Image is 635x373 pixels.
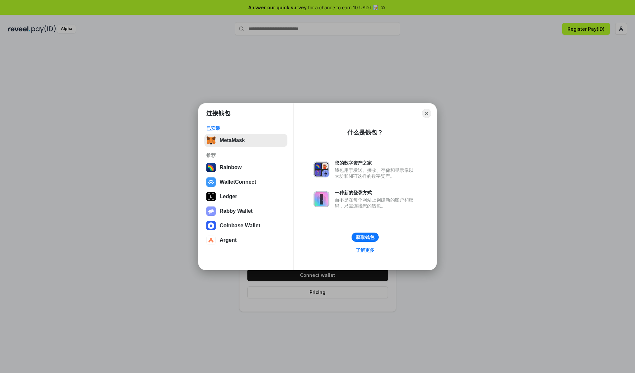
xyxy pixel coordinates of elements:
[204,205,287,218] button: Rabby Wallet
[206,177,216,187] img: svg+xml,%3Csvg%20width%3D%2228%22%20height%3D%2228%22%20viewBox%3D%220%200%2028%2028%22%20fill%3D...
[206,152,285,158] div: 推荐
[206,221,216,230] img: svg+xml,%3Csvg%20width%3D%2228%22%20height%3D%2228%22%20viewBox%3D%220%200%2028%2028%22%20fill%3D...
[220,223,260,229] div: Coinbase Wallet
[206,109,230,117] h1: 连接钱包
[352,233,379,242] button: 获取钱包
[220,208,253,214] div: Rabby Wallet
[204,175,287,189] button: WalletConnect
[206,236,216,245] img: svg+xml,%3Csvg%20width%3D%2228%22%20height%3D%2228%22%20viewBox%3D%220%200%2028%2028%22%20fill%3D...
[314,162,329,177] img: svg+xml,%3Csvg%20xmlns%3D%22http%3A%2F%2Fwww.w3.org%2F2000%2Fsvg%22%20fill%3D%22none%22%20viewBox...
[352,246,378,254] a: 了解更多
[206,192,216,201] img: svg+xml,%3Csvg%20xmlns%3D%22http%3A%2F%2Fwww.w3.org%2F2000%2Fsvg%22%20width%3D%2228%22%20height%3...
[206,125,285,131] div: 已安装
[314,191,329,207] img: svg+xml,%3Csvg%20xmlns%3D%22http%3A%2F%2Fwww.w3.org%2F2000%2Fsvg%22%20fill%3D%22none%22%20viewBox...
[204,134,287,147] button: MetaMask
[335,167,417,179] div: 钱包用于发送、接收、存储和显示像以太坊和NFT这样的数字资产。
[335,190,417,196] div: 一种新的登录方式
[422,109,431,118] button: Close
[335,160,417,166] div: 您的数字资产之家
[356,234,374,240] div: 获取钱包
[206,206,216,216] img: svg+xml,%3Csvg%20xmlns%3D%22http%3A%2F%2Fwww.w3.org%2F2000%2Fsvg%22%20fill%3D%22none%22%20viewBox...
[220,194,237,200] div: Ledger
[220,179,256,185] div: WalletConnect
[220,137,245,143] div: MetaMask
[204,234,287,247] button: Argent
[347,129,383,136] div: 什么是钱包？
[204,219,287,232] button: Coinbase Wallet
[204,161,287,174] button: Rainbow
[204,190,287,203] button: Ledger
[220,237,237,243] div: Argent
[220,165,242,170] div: Rainbow
[356,247,374,253] div: 了解更多
[335,197,417,209] div: 而不是在每个网站上创建新的账户和密码，只需连接您的钱包。
[206,163,216,172] img: svg+xml,%3Csvg%20width%3D%22120%22%20height%3D%22120%22%20viewBox%3D%220%200%20120%20120%22%20fil...
[206,136,216,145] img: svg+xml,%3Csvg%20fill%3D%22none%22%20height%3D%2233%22%20viewBox%3D%220%200%2035%2033%22%20width%...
